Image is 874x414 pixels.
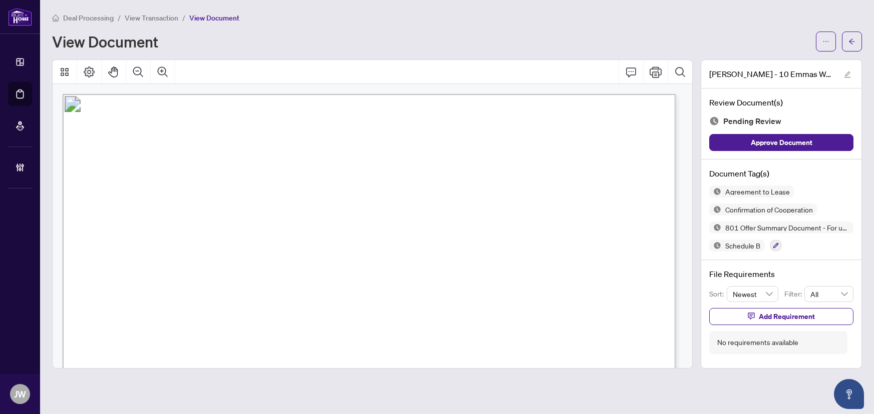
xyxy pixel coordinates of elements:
[721,188,794,195] span: Agreement to Lease
[709,68,834,80] span: [PERSON_NAME] - 10 Emmas Way Accepted_[DATE] 15_18_57.pdf
[717,337,798,348] div: No requirements available
[848,38,855,45] span: arrow-left
[52,33,158,49] h1: View Document
[63,13,114,22] span: Deal Processing
[118,12,121,23] li: /
[834,379,864,409] button: Open asap
[709,185,721,197] img: Status Icon
[709,239,721,251] img: Status Icon
[721,206,817,213] span: Confirmation of Cooperation
[709,308,853,325] button: Add Requirement
[721,224,853,231] span: 801 Offer Summary Document - For use with Agreement of Purchase and Sale
[14,387,26,401] span: JW
[733,286,773,301] span: Newest
[709,268,853,280] h4: File Requirements
[709,221,721,233] img: Status Icon
[709,134,853,151] button: Approve Document
[709,96,853,108] h4: Review Document(s)
[759,308,815,324] span: Add Requirement
[709,116,719,126] img: Document Status
[751,134,812,150] span: Approve Document
[784,288,804,299] p: Filter:
[709,167,853,179] h4: Document Tag(s)
[189,13,239,22] span: View Document
[52,14,59,21] span: home
[125,13,178,22] span: View Transaction
[723,114,781,128] span: Pending Review
[721,242,764,249] span: Schedule B
[182,12,185,23] li: /
[8,7,32,26] img: logo
[844,71,851,78] span: edit
[810,286,847,301] span: All
[709,288,727,299] p: Sort:
[709,203,721,215] img: Status Icon
[822,38,829,45] span: ellipsis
